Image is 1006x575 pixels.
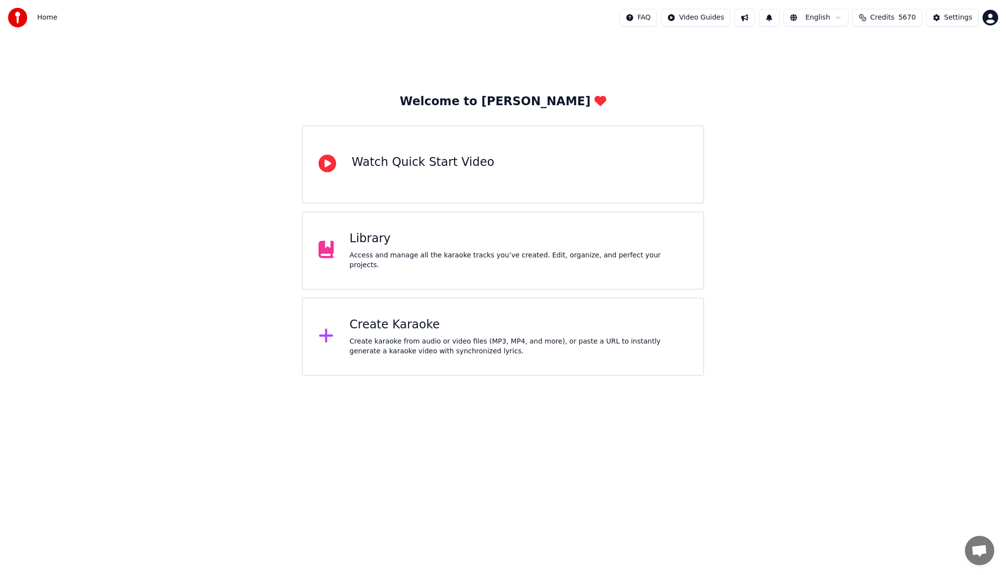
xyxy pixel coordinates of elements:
button: Credits5670 [852,9,922,26]
button: Settings [926,9,979,26]
span: Credits [870,13,894,23]
div: Settings [944,13,972,23]
div: Watch Quick Start Video [352,155,494,170]
span: 5670 [898,13,916,23]
button: Video Guides [661,9,731,26]
div: Library [349,231,687,247]
img: youka [8,8,27,27]
div: Open chat [965,536,994,565]
nav: breadcrumb [37,13,57,23]
div: Welcome to [PERSON_NAME] [400,94,606,110]
div: Access and manage all the karaoke tracks you’ve created. Edit, organize, and perfect your projects. [349,251,687,270]
button: FAQ [619,9,657,26]
div: Create karaoke from audio or video files (MP3, MP4, and more), or paste a URL to instantly genera... [349,337,687,356]
span: Home [37,13,57,23]
div: Create Karaoke [349,317,687,333]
